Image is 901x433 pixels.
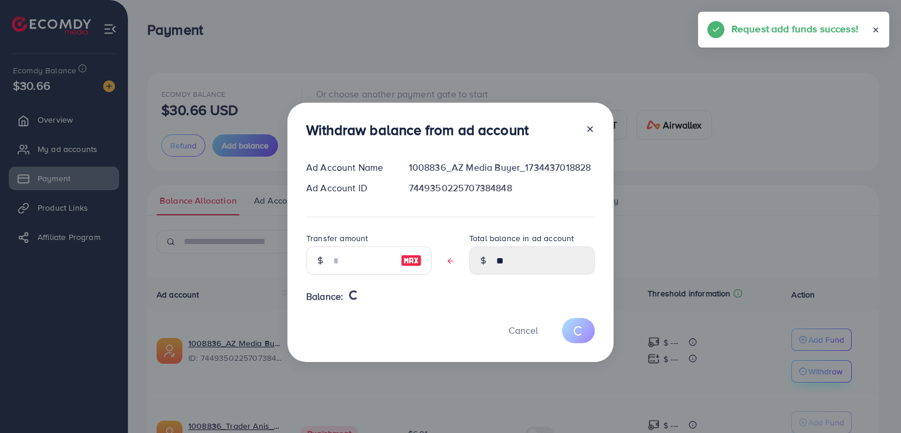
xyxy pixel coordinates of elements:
label: Total balance in ad account [469,232,574,244]
div: 1008836_AZ Media Buyer_1734437018828 [399,161,604,174]
h3: Withdraw balance from ad account [306,121,529,138]
span: Cancel [509,324,538,337]
iframe: Chat [851,380,892,424]
div: Ad Account Name [297,161,399,174]
div: 7449350225707384848 [399,181,604,195]
span: Balance: [306,290,343,303]
h5: Request add funds success! [731,21,858,36]
button: Cancel [494,318,553,343]
label: Transfer amount [306,232,368,244]
img: image [401,253,422,268]
div: Ad Account ID [297,181,399,195]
